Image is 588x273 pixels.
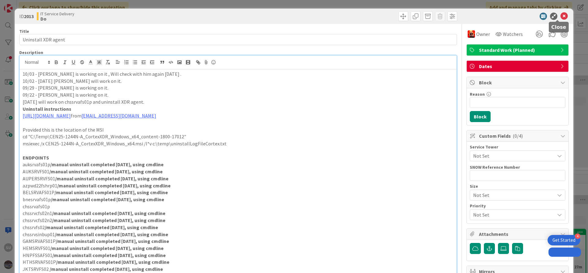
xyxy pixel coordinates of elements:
p: JKTSRVFS02 [23,266,454,273]
strong: /manual uninstall completed [DATE], using cmdline [49,168,163,175]
p: azpwd22fshrp01 [23,182,454,189]
p: HNPFSSAFS01 [23,252,454,259]
span: Dates [479,63,557,70]
span: Block [479,79,557,86]
span: Not Set [473,152,555,160]
strong: /manual uninstall completed [DATE], using cmdline [55,175,168,182]
p: GAMSRVAFS01P [23,238,454,245]
strong: /manual uninstall completed [DATE], using cmdline [56,238,169,244]
input: type card name here... [19,34,457,45]
strong: /manual uninstall completed [DATE], using cmdline [52,210,165,216]
b: Do [40,16,74,21]
div: Get Started [552,237,575,243]
a: [URL][DOMAIN_NAME] [23,113,71,119]
p: chssrvcfs02n2 [23,217,454,224]
strong: Uninstall instructions [23,106,71,112]
p: HEMSRVFS01 [23,245,454,252]
strong: /manual uninstall completed [DATE], using cmdline [50,266,163,272]
div: Open Get Started checklist, remaining modules: 4 [548,235,580,245]
p: HTHSRVAFS01P [23,259,454,266]
p: 09/29 - [PERSON_NAME] is working on it. [23,84,454,91]
p: chssrvcfs02n1 [23,210,454,217]
strong: /manual uninstall completed [DATE], using cmdline [45,224,158,230]
p: [DATE] will work on chssrvafs01p and uninstall XDR agent. [23,98,454,106]
span: Standard Work (Planned) [479,46,557,54]
span: Not Set [473,191,552,199]
button: Block [470,111,491,122]
label: Title [19,29,29,34]
strong: /manual uninstall completed [DATE], using cmdline [56,259,169,265]
strong: ENDPOINTS [23,155,49,161]
strong: /manual uninstall completed [DATE], using cmdline [50,161,164,167]
span: Description [19,50,43,55]
label: Reason [470,91,485,97]
strong: /manual uninstall completed [DATE], using cmdline [51,196,164,202]
b: 2013 [24,13,34,19]
p: AUPERSRVFS01 [23,175,454,182]
span: Not Set [473,210,552,219]
strong: /manual uninstall completed [DATE], using cmdline [52,217,165,223]
span: IT Service Delivery [40,11,74,16]
strong: /manual uninstall completed [DATE], using cmdline [57,183,171,189]
label: SNOW Reference Number [470,164,520,170]
span: Owner [476,30,490,38]
span: Custom Fields [479,132,557,140]
div: Priority [470,204,565,208]
div: Size [470,184,565,188]
span: Watchers [503,30,523,38]
p: from [23,112,454,119]
div: Service Tower [470,145,565,149]
p: chssrvsinbup01 [23,231,454,238]
span: ID [19,13,34,20]
p: AUKSRVFS01 [23,168,454,175]
div: 4 [575,233,580,239]
p: chssrvafs01p [23,203,454,210]
strong: /manual uninstall completed [DATE], using cmdline [50,245,164,251]
p: cd "C:\Temp\CEN25-1244N-A_CortexXDR_Windows_x64_content-1800-17012" [23,133,454,140]
p: 10/03 - [PERSON_NAME] is working on it , Will check with him again [DATE] . [23,71,454,78]
p: auksrvafs01p [23,161,454,168]
img: VN [468,30,475,38]
p: bnesrvafs01p [23,196,454,203]
span: ( 0/4 ) [513,133,523,139]
span: Attachments [479,230,557,238]
strong: /manual uninstall completed [DATE], using cmdline [55,189,168,195]
strong: /manual uninstall completed [DATE], using cmdline [55,231,168,237]
p: chssrvfs02 [23,224,454,231]
strong: /manual uninstall completed [DATE], using cmdline [52,252,166,258]
p: msiexec /x CEN25-1244N-A_CortexXDR_Windows_x64.msi /l*v c:\temp\uninstallLogFileCortex.txt [23,140,454,147]
a: [EMAIL_ADDRESS][DOMAIN_NAME] [81,113,156,119]
p: 10/02 - [DATE] [PERSON_NAME] will work on it. [23,78,454,85]
p: BELSRVAFS01P [23,189,454,196]
h5: Close [551,24,566,30]
p: 09/22 - [PERSON_NAME] is working on it. [23,91,454,98]
p: Provided this is the location of the MSI [23,126,454,133]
